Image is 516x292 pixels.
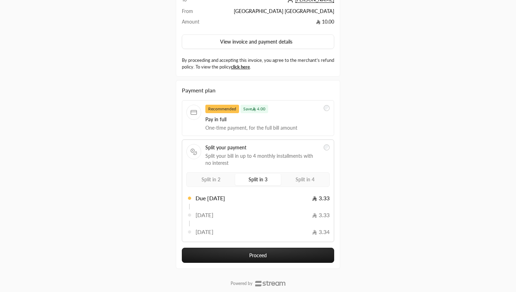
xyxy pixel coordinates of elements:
input: Split your paymentSplit your bill in up to 4 monthly installments with no interest [324,144,330,151]
span: 3.33 [312,194,330,202]
span: Split in 3 [249,176,267,182]
span: [DATE] [196,211,213,219]
input: RecommendedSave 4.00Pay in fullOne-time payment, for the full bill amount [324,105,330,111]
label: By proceeding and accepting this invoice, you agree to the merchant’s refund policy. To view the ... [182,57,334,71]
span: Split your payment [205,144,319,151]
span: One-time payment, for the full bill amount [205,124,319,131]
td: Amount [182,18,205,29]
span: Pay in full [205,116,319,123]
span: Split in 4 [296,176,315,182]
span: Split in 2 [201,176,220,182]
span: Split your bill in up to 4 monthly installments with no interest [205,153,319,167]
span: Save 4.00 [240,105,268,113]
span: 3.34 [312,228,330,236]
div: Payment plan [182,86,334,95]
td: From [182,8,205,18]
button: Proceed [182,248,334,263]
button: View invoice and payment details [182,34,334,49]
span: 3.33 [312,211,330,219]
span: [DATE] [196,228,213,236]
span: Recommended [205,105,239,113]
a: click here [231,64,250,70]
td: [GEOGRAPHIC_DATA] [GEOGRAPHIC_DATA] [205,8,334,18]
td: 10.00 [205,18,334,29]
p: Powered by [231,281,252,286]
span: Due [DATE] [196,194,225,202]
